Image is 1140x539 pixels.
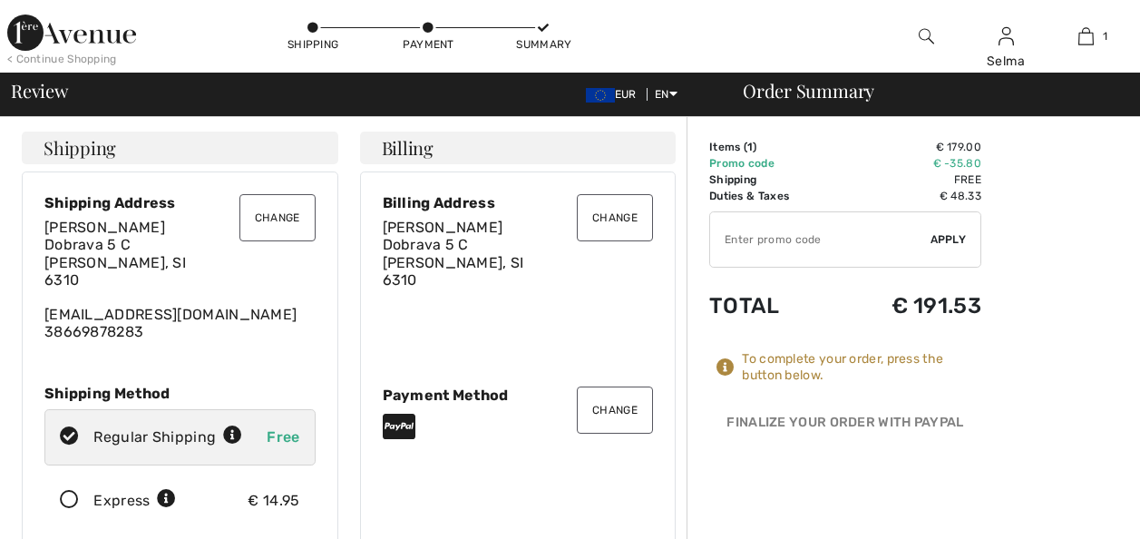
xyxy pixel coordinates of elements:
[709,171,837,188] td: Shipping
[999,27,1014,44] a: Sign In
[516,36,570,53] div: Summary
[967,52,1045,71] div: Selma
[383,194,654,211] div: Billing Address
[837,155,981,171] td: € -35.80
[93,490,176,512] div: Express
[44,385,316,402] div: Shipping Method
[837,275,981,337] td: € 191.53
[383,236,524,288] span: Dobrava 5 C [PERSON_NAME], SI 6310
[655,88,677,101] span: EN
[586,88,615,103] img: Euro
[919,25,934,47] img: search the website
[931,231,967,248] span: Apply
[577,387,653,434] button: Change
[7,51,117,67] div: < Continue Shopping
[709,413,981,440] div: Finalize Your Order with PayPal
[239,194,316,241] button: Change
[1047,25,1125,47] a: 1
[93,426,242,448] div: Regular Shipping
[709,188,837,204] td: Duties & Taxes
[383,387,654,404] div: Payment Method
[44,139,116,157] span: Shipping
[721,82,1129,100] div: Order Summary
[267,428,299,446] span: Free
[383,219,503,236] span: [PERSON_NAME]
[44,236,186,288] span: Dobrava 5 C [PERSON_NAME], SI 6310
[709,440,981,481] iframe: PayPal
[44,219,316,340] div: [EMAIL_ADDRESS][DOMAIN_NAME] 38669878283
[1103,28,1107,44] span: 1
[11,82,68,100] span: Review
[837,139,981,155] td: € 179.00
[709,155,837,171] td: Promo code
[286,36,340,53] div: Shipping
[382,139,434,157] span: Billing
[742,351,981,384] div: To complete your order, press the button below.
[577,194,653,241] button: Change
[44,194,316,211] div: Shipping Address
[709,139,837,155] td: Items ( )
[747,141,753,153] span: 1
[1078,25,1094,47] img: My Bag
[44,219,165,236] span: [PERSON_NAME]
[999,25,1014,47] img: My Info
[710,212,931,267] input: Promo code
[837,188,981,204] td: € 48.33
[7,15,136,51] img: 1ère Avenue
[248,490,299,512] div: € 14.95
[709,275,837,337] td: Total
[401,36,455,53] div: Payment
[586,88,644,101] span: EUR
[837,171,981,188] td: Free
